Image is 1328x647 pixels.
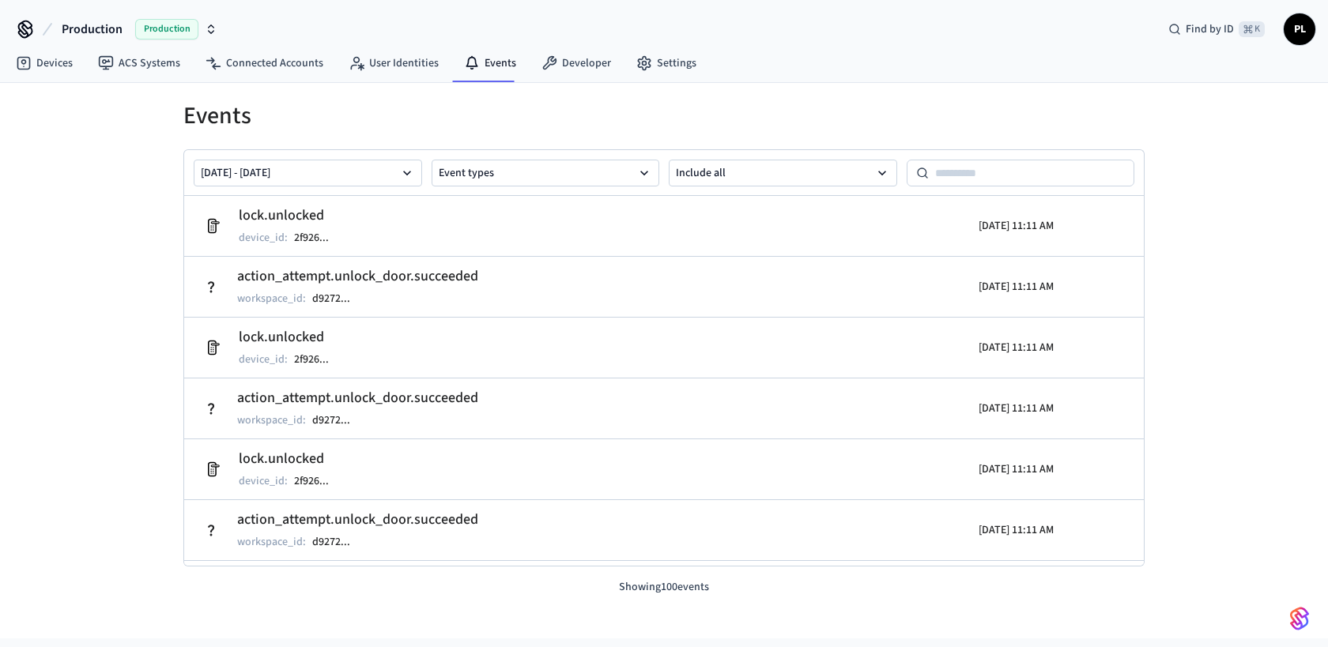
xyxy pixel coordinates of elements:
[237,534,306,550] p: workspace_id :
[669,160,897,186] button: Include all
[237,387,478,409] h2: action_attempt.unlock_door.succeeded
[1290,606,1309,631] img: SeamLogoGradient.69752ec5.svg
[309,532,366,551] button: d9272...
[1156,15,1277,43] div: Find by ID⌘ K
[979,279,1054,295] p: [DATE] 11:11 AM
[1186,21,1234,37] span: Find by ID
[237,412,306,428] p: workspace_id :
[3,49,85,77] a: Devices
[291,350,345,369] button: 2f926...
[979,401,1054,416] p: [DATE] 11:11 AM
[1285,15,1314,43] span: PL
[135,19,198,39] span: Production
[239,448,345,470] h2: lock.unlocked
[237,509,478,531] h2: action_attempt.unlock_door.succeeded
[237,265,478,288] h2: action_attempt.unlock_door.succeeded
[291,228,345,247] button: 2f926...
[309,411,366,430] button: d9272...
[432,160,660,186] button: Event types
[624,49,709,77] a: Settings
[309,289,366,308] button: d9272...
[979,218,1054,234] p: [DATE] 11:11 AM
[62,20,123,39] span: Production
[979,340,1054,355] p: [DATE] 11:11 AM
[194,160,422,186] button: [DATE] - [DATE]
[183,102,1145,130] h1: Events
[85,49,193,77] a: ACS Systems
[451,49,529,77] a: Events
[239,326,345,348] h2: lock.unlocked
[336,49,451,77] a: User Identities
[1284,13,1315,45] button: PL
[1239,21,1265,37] span: ⌘ K
[291,472,345,491] button: 2f926...
[979,461,1054,477] p: [DATE] 11:11 AM
[979,522,1054,538] p: [DATE] 11:11 AM
[193,49,336,77] a: Connected Accounts
[237,291,306,307] p: workspace_id :
[529,49,624,77] a: Developer
[239,230,288,246] p: device_id :
[183,579,1145,596] p: Showing 100 events
[239,352,288,367] p: device_id :
[239,205,345,227] h2: lock.unlocked
[239,473,288,489] p: device_id :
